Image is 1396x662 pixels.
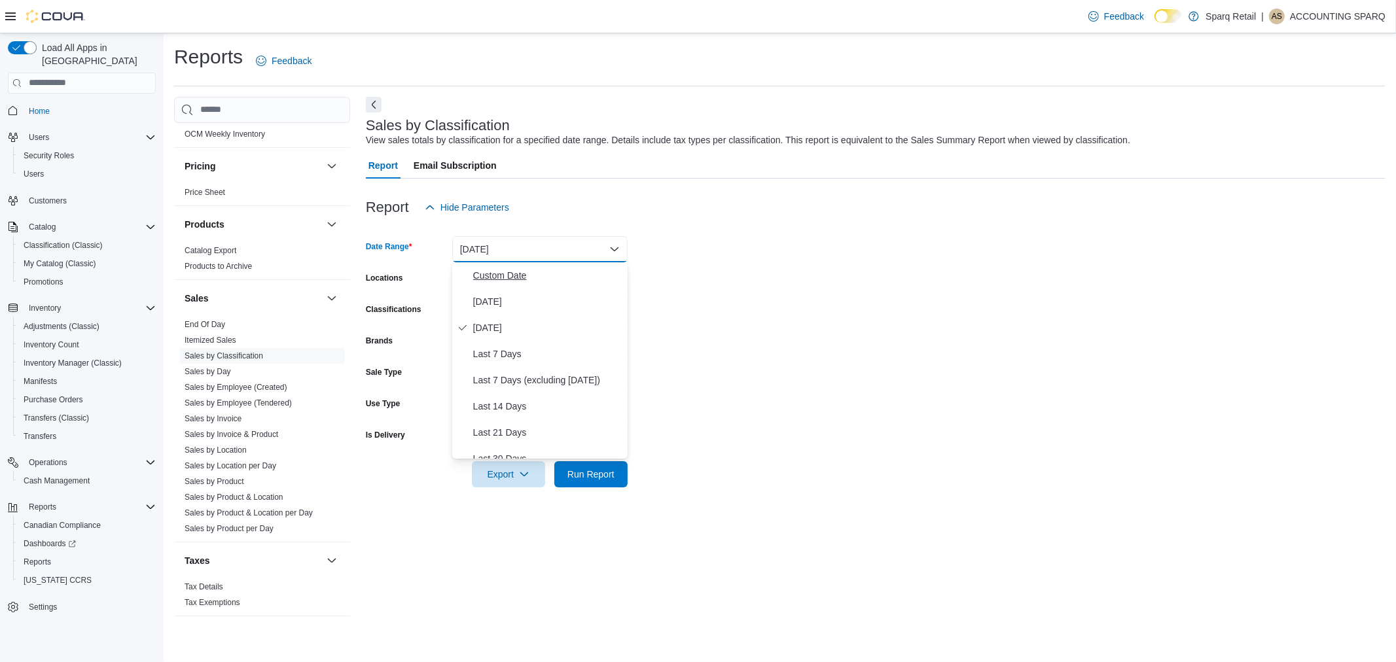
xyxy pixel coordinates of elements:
[24,193,72,209] a: Customers
[1269,9,1285,24] div: ACCOUNTING SPARQ
[324,290,340,306] button: Sales
[272,54,312,67] span: Feedback
[3,498,161,516] button: Reports
[18,355,127,371] a: Inventory Manager (Classic)
[3,191,161,210] button: Customers
[13,534,161,553] a: Dashboards
[24,431,56,442] span: Transfers
[18,517,106,533] a: Canadian Compliance
[13,317,161,336] button: Adjustments (Classic)
[13,409,161,427] button: Transfers (Classic)
[1154,23,1155,24] span: Dark Mode
[185,160,321,173] button: Pricing
[185,476,244,487] span: Sales by Product
[185,554,321,567] button: Taxes
[24,599,62,615] a: Settings
[24,258,96,269] span: My Catalog (Classic)
[24,277,63,287] span: Promotions
[473,346,622,362] span: Last 7 Days
[3,597,161,616] button: Settings
[24,130,156,145] span: Users
[366,273,403,283] label: Locations
[24,557,51,567] span: Reports
[18,374,62,389] a: Manifests
[185,582,223,591] a: Tax Details
[13,236,161,254] button: Classification (Classic)
[473,398,622,414] span: Last 14 Days
[185,292,321,305] button: Sales
[29,502,56,512] span: Reports
[185,445,247,455] span: Sales by Location
[26,10,85,23] img: Cova
[420,194,514,220] button: Hide Parameters
[18,256,101,271] a: My Catalog (Classic)
[366,118,510,133] h3: Sales by Classification
[18,319,156,334] span: Adjustments (Classic)
[473,268,622,283] span: Custom Date
[18,572,156,588] span: Washington CCRS
[24,150,74,161] span: Security Roles
[185,319,225,330] span: End Of Day
[251,48,317,74] a: Feedback
[18,473,156,489] span: Cash Management
[185,598,240,607] a: Tax Exemptions
[324,217,340,232] button: Products
[473,372,622,388] span: Last 7 Days (excluding [DATE])
[29,303,61,313] span: Inventory
[18,337,156,353] span: Inventory Count
[37,41,156,67] span: Load All Apps in [GEOGRAPHIC_DATA]
[18,148,79,164] a: Security Roles
[1206,9,1256,24] p: Sparq Retail
[366,200,409,215] h3: Report
[24,340,79,350] span: Inventory Count
[174,579,350,616] div: Taxes
[18,166,49,182] a: Users
[185,554,210,567] h3: Taxes
[18,517,156,533] span: Canadian Compliance
[366,367,402,377] label: Sale Type
[24,321,99,332] span: Adjustments (Classic)
[24,499,156,515] span: Reports
[368,152,398,179] span: Report
[366,133,1130,147] div: View sales totals by classification for a specified date range. Details include tax types per cla...
[29,196,67,206] span: Customers
[18,237,108,253] a: Classification (Classic)
[185,130,265,139] a: OCM Weekly Inventory
[185,445,247,455] a: Sales by Location
[185,336,236,345] a: Itemized Sales
[473,425,622,440] span: Last 21 Days
[18,148,156,164] span: Security Roles
[18,237,156,253] span: Classification (Classic)
[185,351,263,360] a: Sales by Classification
[185,383,287,392] a: Sales by Employee (Created)
[18,410,94,426] a: Transfers (Classic)
[480,461,537,487] span: Export
[185,523,274,534] span: Sales by Product per Day
[18,473,95,489] a: Cash Management
[13,553,161,571] button: Reports
[24,240,103,251] span: Classification (Classic)
[13,427,161,445] button: Transfers
[414,152,497,179] span: Email Subscription
[554,461,628,487] button: Run Report
[18,392,156,408] span: Purchase Orders
[18,355,156,371] span: Inventory Manager (Classic)
[13,165,161,183] button: Users
[185,398,292,408] a: Sales by Employee (Tendered)
[174,184,350,205] div: Pricing
[13,472,161,490] button: Cash Management
[24,300,66,316] button: Inventory
[440,201,509,214] span: Hide Parameters
[24,575,92,585] span: [US_STATE] CCRS
[473,294,622,309] span: [DATE]
[366,430,405,440] label: Is Delivery
[185,597,240,608] span: Tax Exemptions
[185,246,236,255] a: Catalog Export
[24,476,90,486] span: Cash Management
[185,508,313,517] a: Sales by Product & Location per Day
[1104,10,1144,23] span: Feedback
[185,218,224,231] h3: Products
[324,158,340,174] button: Pricing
